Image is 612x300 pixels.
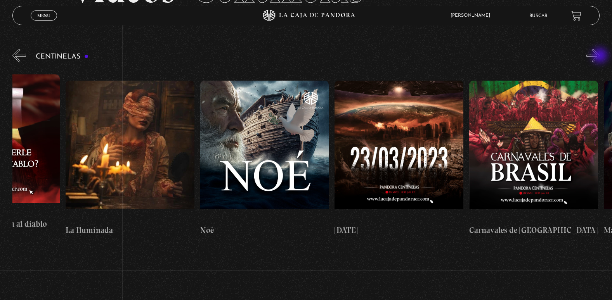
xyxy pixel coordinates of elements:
[335,224,463,236] h4: [DATE]
[37,13,50,18] span: Menu
[36,53,89,60] h3: Centinelas
[469,68,598,248] a: Carnavales de [GEOGRAPHIC_DATA]
[35,20,53,25] span: Cerrar
[469,224,598,236] h4: Carnavales de [GEOGRAPHIC_DATA]
[66,224,194,236] h4: La Iluminada
[200,224,329,236] h4: Noé
[66,68,194,248] a: La Iluminada
[447,13,498,18] span: [PERSON_NAME]
[586,49,600,62] button: Next
[571,10,581,21] a: View your shopping cart
[335,68,463,248] a: [DATE]
[529,14,548,18] a: Buscar
[200,68,329,248] a: Noé
[12,49,26,62] button: Previous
